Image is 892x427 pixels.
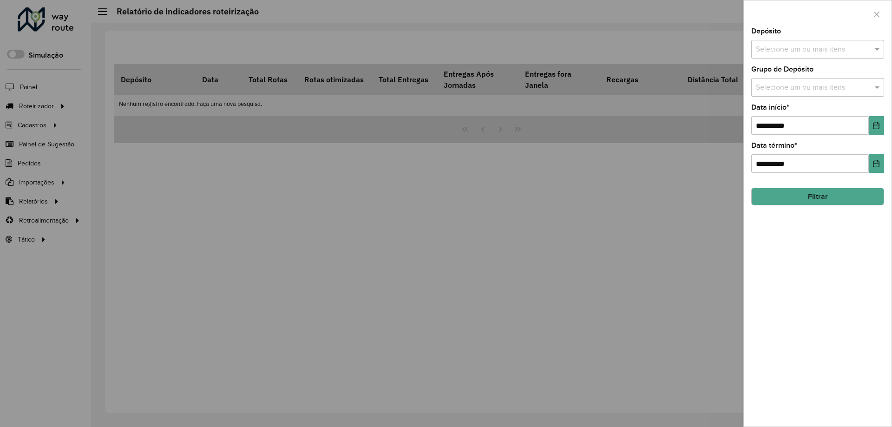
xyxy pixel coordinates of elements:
label: Data início [751,102,789,113]
label: Data término [751,140,797,151]
label: Grupo de Depósito [751,64,813,75]
button: Filtrar [751,188,884,205]
button: Choose Date [869,154,884,173]
label: Depósito [751,26,781,37]
button: Choose Date [869,116,884,135]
